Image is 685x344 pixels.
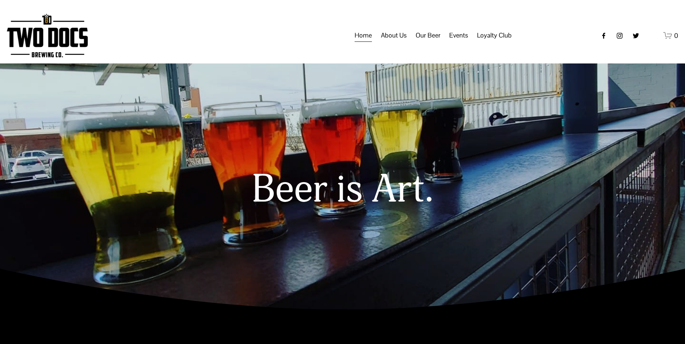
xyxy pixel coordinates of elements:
[449,29,468,41] span: Events
[449,29,468,43] a: folder dropdown
[674,31,678,40] span: 0
[616,32,623,39] a: instagram-unauth
[632,32,640,39] a: twitter-unauth
[90,168,595,212] h1: Beer is Art.
[663,31,678,40] a: 0 items in cart
[416,29,441,43] a: folder dropdown
[381,29,407,43] a: folder dropdown
[477,29,512,43] a: folder dropdown
[477,29,512,41] span: Loyalty Club
[381,29,407,41] span: About Us
[355,29,372,43] a: Home
[416,29,441,41] span: Our Beer
[7,14,88,57] img: Two Docs Brewing Co.
[600,32,607,39] a: Facebook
